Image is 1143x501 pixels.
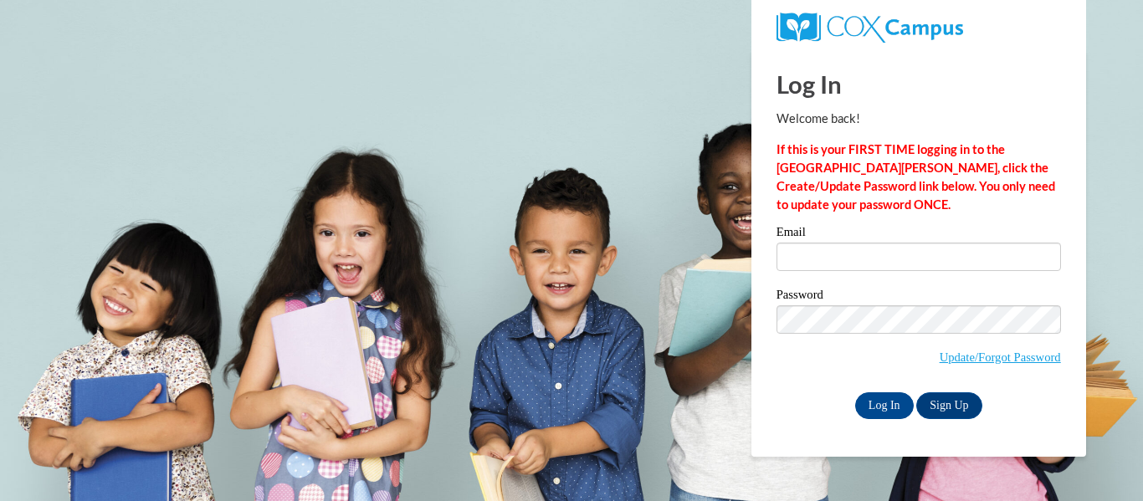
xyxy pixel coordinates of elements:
[777,226,1061,243] label: Email
[777,67,1061,101] h1: Log In
[777,142,1055,212] strong: If this is your FIRST TIME logging in to the [GEOGRAPHIC_DATA][PERSON_NAME], click the Create/Upd...
[777,13,963,43] img: COX Campus
[777,289,1061,305] label: Password
[777,110,1061,128] p: Welcome back!
[916,392,982,419] a: Sign Up
[855,392,914,419] input: Log In
[777,19,963,33] a: COX Campus
[940,350,1061,364] a: Update/Forgot Password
